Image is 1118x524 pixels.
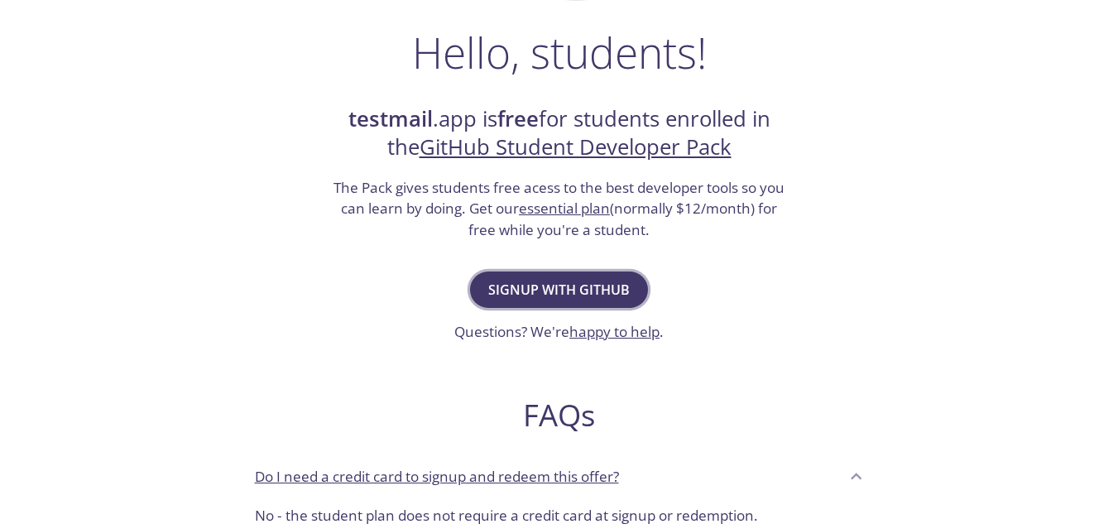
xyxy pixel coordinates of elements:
button: Signup with GitHub [470,272,648,308]
p: Do I need a credit card to signup and redeem this offer? [255,466,619,488]
h1: Hello, students! [412,27,707,77]
h3: Questions? We're . [454,321,664,343]
a: happy to help [569,322,660,341]
strong: free [497,104,539,133]
h3: The Pack gives students free acess to the best developer tools so you can learn by doing. Get our... [332,177,787,241]
h2: .app is for students enrolled in the [332,105,787,162]
h2: FAQs [242,397,877,434]
strong: testmail [348,104,433,133]
div: Do I need a credit card to signup and redeem this offer? [242,454,877,498]
a: essential plan [519,199,610,218]
span: Signup with GitHub [488,278,630,301]
a: GitHub Student Developer Pack [420,132,732,161]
